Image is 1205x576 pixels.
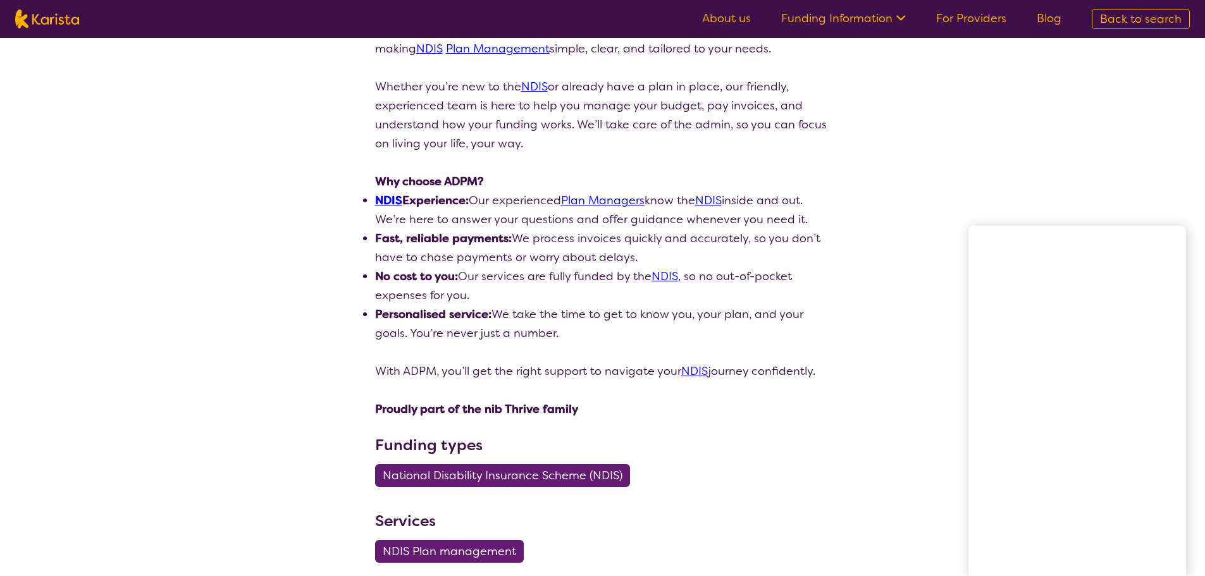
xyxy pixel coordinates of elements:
iframe: Chat Window [968,226,1186,576]
a: NDIS [652,269,678,284]
h3: Services [375,510,831,532]
li: We take the time to get to know you, your plan, and your goals. You’re never just a number. [375,305,831,343]
a: About us [702,11,751,26]
li: Our services are fully funded by the , so no out-of-pocket expenses for you. [375,267,831,305]
strong: Proudly part of the nib Thrive family [375,401,578,417]
a: For Providers [936,11,1006,26]
strong: Experience: [375,193,469,208]
a: Plan Management [446,41,550,56]
strong: Why choose ADPM? [375,174,484,189]
strong: Personalised service: [375,307,491,322]
span: Back to search [1100,11,1182,27]
span: National Disability Insurance Scheme (NDIS) [383,464,622,487]
h3: Funding types [375,434,831,457]
a: National Disability Insurance Scheme (NDIS) [375,468,638,483]
a: NDIS [521,79,548,94]
a: NDIS [695,193,722,208]
span: NDIS Plan management [383,540,516,563]
a: NDIS [416,41,443,56]
img: Karista logo [15,9,79,28]
p: With ADPM, you’ll get the right support to navigate your journey confidently. [375,362,831,381]
a: NDIS Plan management [375,544,531,559]
a: NDIS [681,364,708,379]
li: Our experienced know the inside and out. We’re here to answer your questions and offer guidance w... [375,191,831,229]
a: NDIS [375,193,402,208]
a: Back to search [1092,9,1190,29]
strong: No cost to you: [375,269,458,284]
strong: Fast, reliable payments: [375,231,512,246]
a: Funding Information [781,11,906,26]
a: Blog [1037,11,1061,26]
a: Plan Managers [561,193,645,208]
li: We process invoices quickly and accurately, so you don’t have to chase payments or worry about de... [375,229,831,267]
p: Whether you’re new to the or already have a plan in place, our friendly, experienced team is here... [375,77,831,153]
